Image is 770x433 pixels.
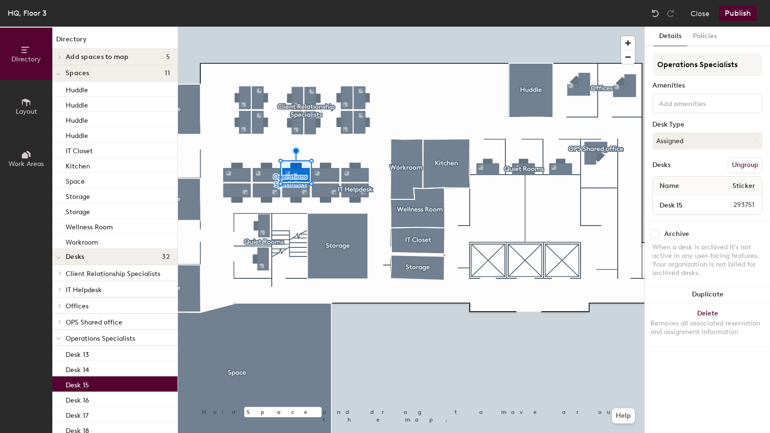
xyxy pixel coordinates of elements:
[66,270,160,278] span: Client Relationship Specialists
[651,9,660,18] img: Undo
[711,200,760,210] span: 293751
[719,6,757,21] button: Publish
[66,253,84,261] span: Desks
[655,177,684,195] span: Name
[66,348,89,359] p: Desk 13
[66,409,89,420] p: Desk 17
[66,378,89,389] p: Desk 15
[66,144,93,155] p: IT Closet
[66,190,90,201] p: Storage
[651,319,764,336] div: Removes all associated reservation and assignment information
[664,230,689,238] div: Archive
[687,27,722,46] button: Policies
[16,108,37,116] span: Layout
[66,53,129,61] span: Add spaces to map
[66,69,89,77] span: Spaces
[66,114,88,125] p: Huddle
[691,6,710,21] button: Close
[9,160,44,168] span: Work Areas
[652,132,762,149] button: Assigned
[666,9,675,18] img: Redo
[66,220,113,231] p: Wellness Room
[66,98,88,109] p: Huddle
[66,318,122,326] span: OPS Shared office
[66,83,88,94] p: Huddle
[655,198,711,212] input: Unnamed desk
[66,286,102,294] span: IT Helpdesk
[66,394,89,404] p: Desk 16
[652,161,671,169] div: Desks
[66,159,90,170] p: Kitchen
[66,335,135,343] span: Operations Specialists
[66,302,89,310] span: Offices
[166,53,170,61] span: 5
[652,243,762,277] div: When a desk is archived it's not active in any user-facing features. Your organization is not bil...
[652,82,762,89] div: Amenities
[8,7,47,19] div: HQ, Floor 3
[612,408,635,423] button: Help
[66,236,98,246] p: Workroom
[66,175,85,186] p: Space
[645,285,770,304] button: Duplicate
[52,34,178,49] h1: Directory
[66,363,89,374] p: Desk 14
[66,129,88,140] p: Huddle
[11,55,41,63] span: Directory
[165,69,170,77] span: 11
[645,304,770,346] button: DeleteRemoves all associated reservation and assignment information
[728,157,762,173] button: Ungroup
[653,27,687,46] button: Details
[652,121,762,128] div: Desk Type
[66,205,90,216] p: Storage
[657,97,743,108] input: Add amenities
[728,177,760,195] span: Sticker
[162,253,170,261] span: 32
